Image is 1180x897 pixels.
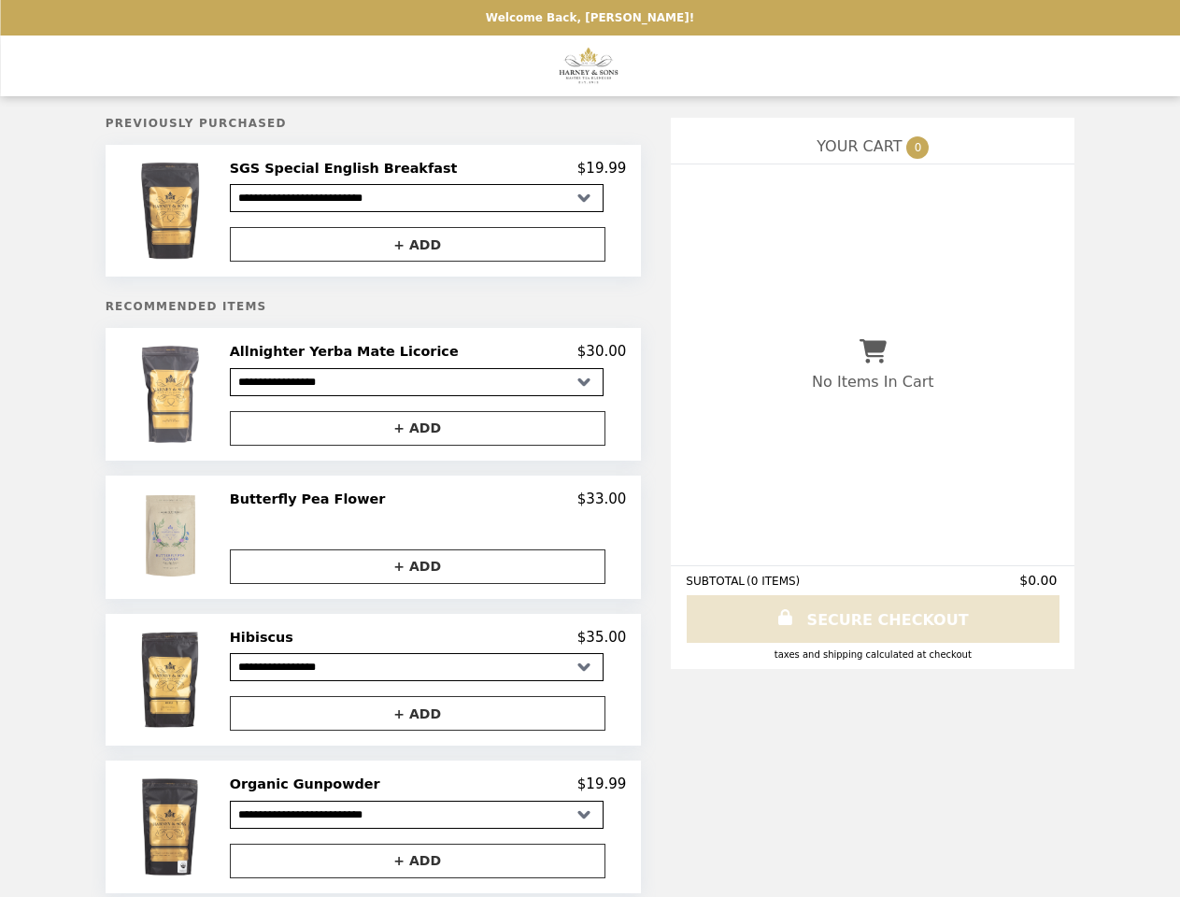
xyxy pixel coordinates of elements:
[486,11,694,24] p: Welcome Back, [PERSON_NAME]!
[230,629,301,646] h2: Hibiscus
[746,575,800,588] span: ( 0 ITEMS )
[1019,573,1059,588] span: $0.00
[130,491,216,584] img: Butterfly Pea Flower
[230,801,604,829] select: Select a product variant
[906,136,929,159] span: 0
[125,629,219,731] img: Hibiscus
[230,549,605,584] button: + ADD
[577,160,627,177] p: $19.99
[230,696,605,731] button: + ADD
[230,844,605,878] button: + ADD
[812,373,933,391] p: No Items In Cart
[106,117,642,130] h5: Previously Purchased
[230,491,393,507] h2: Butterfly Pea Flower
[125,776,219,877] img: Organic Gunpowder
[230,184,604,212] select: Select a product variant
[230,653,604,681] select: Select a product variant
[230,160,465,177] h2: SGS Special English Breakfast
[817,137,902,155] span: YOUR CART
[230,368,604,396] select: Select a product variant
[686,649,1059,660] div: Taxes and Shipping calculated at checkout
[577,776,627,792] p: $19.99
[577,629,627,646] p: $35.00
[686,575,746,588] span: SUBTOTAL
[230,343,466,360] h2: Allnighter Yerba Mate Licorice
[125,160,219,262] img: SGS Special English Breakfast
[558,47,623,85] img: Brand Logo
[577,343,627,360] p: $30.00
[106,300,642,313] h5: Recommended Items
[577,491,627,507] p: $33.00
[230,776,388,792] h2: Organic Gunpowder
[230,227,605,262] button: + ADD
[230,411,605,446] button: + ADD
[125,343,219,445] img: Allnighter Yerba Mate Licorice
